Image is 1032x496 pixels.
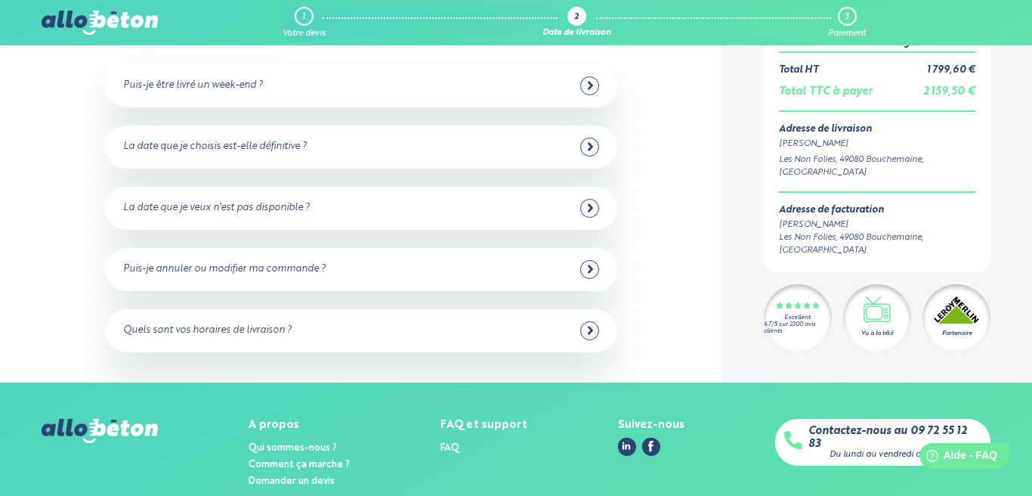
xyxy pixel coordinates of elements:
[42,419,158,443] img: allobéton
[249,443,337,453] a: Qui sommes-nous ?
[830,450,960,460] div: Du lundi au vendredi de 9h à 18h
[123,325,292,336] div: Quels sont vos horaires de livraison ?
[923,86,975,97] span: 2 159,50 €
[779,205,976,216] div: Adresse de facturation
[283,7,326,39] a: 1 Votre devis
[861,330,893,339] div: Vu à la télé
[845,12,848,22] div: 3
[123,80,263,91] div: Puis-je être livré un week-end ?
[249,419,350,432] div: A propos
[927,65,975,76] div: 1 799,60 €
[542,7,611,39] a: 2 Date de livraison
[942,330,972,339] div: Partenaire
[808,425,981,450] a: Contactez-nous au 09 72 55 12 83
[123,264,326,275] div: Puis-je annuler ou modifier ma commande ?
[779,124,976,135] div: Adresse de livraison
[440,443,459,453] a: FAQ
[779,65,818,76] div: Total HT
[779,138,976,150] div: [PERSON_NAME]
[42,11,158,35] img: allobéton
[542,29,611,39] div: Date de livraison
[249,460,350,470] a: Comment ça marche ?
[828,29,866,39] div: Paiement
[764,321,832,335] div: 4.7/5 sur 2300 avis clients
[779,231,976,257] div: Les Non Folies, 49080 Bouchemaine, [GEOGRAPHIC_DATA]
[574,13,579,23] div: 2
[283,29,326,39] div: Votre devis
[249,476,335,486] a: Demander un devis
[123,141,307,153] div: La date que je choisis est-elle définitive ?
[779,85,873,98] div: Total TTC à payer
[828,7,866,39] a: 3 Paiement
[123,203,310,214] div: La date que je veux n'est pas disponible ?
[618,419,684,432] div: Suivez-nous
[898,437,1015,479] iframe: Help widget launcher
[779,219,976,232] div: [PERSON_NAME]
[440,419,527,432] div: FAQ et support
[302,12,305,22] div: 1
[784,315,811,321] div: Excellent
[779,153,976,179] div: Les Non Folies, 49080 Bouchemaine, [GEOGRAPHIC_DATA]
